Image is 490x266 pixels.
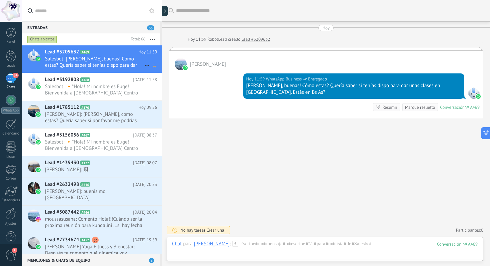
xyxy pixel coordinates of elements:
span: moussasusana: Comentó Hola!!!Cuándo ser la próxima reunión para kundalini ...si hay fecha me avis... [45,216,144,229]
span: A457 [80,238,90,242]
img: waba.svg [476,94,481,99]
span: [DATE] 08:37 [133,132,157,139]
a: Lead #2734674 A457 [DATE] 19:59 [PERSON_NAME] Yoga Fitness y Bienestar: Después te comento qué di... [22,233,162,261]
span: A170 [80,105,90,109]
div: Hoy 11:59 [246,76,266,82]
a: Lead #3156056 A467 [DATE] 08:37 Salesbot: 🔸*Hola! Mi nombre es Euge! Bienvenida a [DEMOGRAPHIC_DA... [22,128,162,156]
span: Lead #1785112 [45,104,79,111]
span: [PERSON_NAME]: 🖼 [45,167,144,173]
div: Leads [1,64,21,68]
span: [PERSON_NAME]: [PERSON_NAME], como estas? Quería saber si por favor me podrías habilitar las clas... [45,111,144,124]
span: Salesbot: [PERSON_NAME], buenas! Cómo estas? Quería saber si tenías dispo para dar unas clases en... [45,56,144,68]
div: Lead creado: [218,36,242,43]
img: waba.svg [36,168,41,172]
span: A466 [80,210,90,214]
span: Hoy 09:56 [138,104,157,111]
img: waba.svg [36,140,41,145]
span: : [230,241,231,247]
span: Robot [207,36,218,42]
span: [PERSON_NAME] Yoga Fitness y Bienestar: Después te comento qué dinámica voy pensando aparte del a... [45,244,144,256]
div: 469 [437,241,478,247]
div: Resumir [382,104,397,110]
span: WhatsApp Business [266,76,302,82]
span: [PERSON_NAME]: buenisimo, [GEOGRAPHIC_DATA] [45,188,144,201]
span: Lead #3192808 [45,76,79,83]
div: Chats abiertos [27,35,57,43]
div: Hoy 11:59 [188,36,207,43]
span: Entregado [308,76,327,82]
span: 1 [12,248,17,253]
span: 34 [13,73,18,78]
div: Panel [1,40,21,44]
span: 1 [149,258,154,263]
span: WhatsApp Business [468,87,480,99]
img: waba.svg [36,112,41,117]
span: [DATE] 20:23 [133,181,157,188]
div: Estadísticas [1,198,21,203]
span: Salesbot: 🔸*Hola! Mi nombre es Euge! Bienvenida a [DEMOGRAPHIC_DATA] Centro Holístico*, somos un ... [45,83,144,96]
span: Luisina Profe [175,58,187,70]
div: Chats [1,85,21,89]
img: waba.svg [36,84,41,89]
div: Entradas [22,21,160,33]
a: Lead #3087442 A466 [DATE] 20:04 moussasusana: Comentó Hola!!!Cuándo ser la próxima reunión para k... [22,206,162,233]
span: [DATE] 08:07 [133,160,157,166]
img: waba.svg [183,65,188,70]
span: Lead #3209632 [45,49,79,55]
div: Hoy [322,25,330,31]
img: waba.svg [36,189,41,194]
a: Lead #1439430 A177 [DATE] 08:07 [PERSON_NAME]: 🖼 [22,156,162,178]
span: 0 [481,227,483,233]
div: № A469 [465,104,480,110]
a: Lead #3209632 [241,36,270,43]
div: Correo [1,177,21,181]
span: Lead #2632498 [45,181,79,188]
span: Luisina Profe [190,61,226,67]
a: Lead #2632498 A446 [DATE] 20:23 [PERSON_NAME]: buenisimo, [GEOGRAPHIC_DATA] [22,178,162,205]
span: A446 [80,182,90,187]
div: Luisina Profe [194,241,230,247]
span: [DATE] 19:59 [133,237,157,243]
a: Participantes:0 [456,227,483,233]
span: A467 [80,133,90,137]
div: Ajustes [1,222,21,226]
span: Hoy 11:59 [138,49,157,55]
span: para [183,241,192,247]
span: A469 [80,50,90,54]
div: No hay tareas. [180,227,224,233]
div: [PERSON_NAME], buenas! Cómo estas? Quería saber si tenías dispo para dar unas clases en [GEOGRAPH... [246,82,461,96]
div: WhatsApp [1,107,20,114]
span: A177 [80,161,90,165]
a: Lead #3209632 A469 Hoy 11:59 Salesbot: [PERSON_NAME], buenas! Cómo estas? Quería saber si tenías ... [22,45,162,73]
a: Lead #3192808 A468 [DATE] 11:58 Salesbot: 🔸*Hola! Mi nombre es Euge! Bienvenida a [DEMOGRAPHIC_DA... [22,73,162,100]
span: Salesbot: 🔸*Hola! Mi nombre es Euge! Bienvenida a [DEMOGRAPHIC_DATA] Centro Holístico*, somos un ... [45,139,144,152]
span: Lead #1439430 [45,160,79,166]
span: A468 [80,77,90,82]
span: Lead #3087442 [45,209,79,216]
span: Lead #3156056 [45,132,79,139]
div: Mostrar [161,6,168,16]
span: Crear una [206,227,224,233]
span: 33 [147,25,154,30]
img: waba.svg [36,57,41,61]
div: Calendario [1,131,21,136]
img: instagram.svg [36,217,41,222]
div: Conversación [440,104,465,110]
div: Menciones & Chats de equipo [22,254,160,266]
div: Total: 66 [128,36,145,43]
div: Marque resuelto [405,104,435,110]
img: waba.svg [36,245,41,249]
a: Lead #1785112 A170 Hoy 09:56 [PERSON_NAME]: [PERSON_NAME], como estas? Quería saber si por favor ... [22,101,162,128]
span: [DATE] 20:04 [133,209,157,216]
div: Listas [1,155,21,159]
span: Lead #2734674 [45,237,79,243]
span: [DATE] 11:58 [133,76,157,83]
